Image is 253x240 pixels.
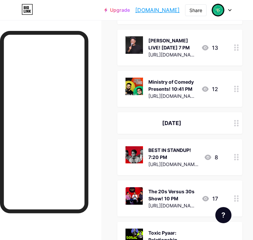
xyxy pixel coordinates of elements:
[148,147,198,161] div: BEST IN STANDUP! 7:20 PM
[202,195,218,203] div: 17
[125,146,143,163] img: BEST IN STANDUP! 7:20 PM
[104,7,130,13] a: Upgrade
[125,78,143,95] img: Ministry of Comedy Presents! 10:41 PM
[201,44,218,52] div: 13
[125,36,143,54] img: Krishnendu Paul LIVE! 27th July, 7 PM
[212,4,224,16] img: Ministry Comedy
[204,153,218,161] div: 8
[201,85,218,93] div: 12
[148,51,196,58] div: [URL][DOMAIN_NAME][PERSON_NAME]
[148,78,196,92] div: Ministry of Comedy Presents! 10:41 PM
[189,7,202,14] div: Share
[148,188,196,202] div: The 20s Versus 30s Show! 10 PM
[135,6,180,14] a: [DOMAIN_NAME]
[148,92,196,99] div: [URL][DOMAIN_NAME][PERSON_NAME]
[125,119,218,127] div: [DATE]
[148,37,196,51] div: [PERSON_NAME] LIVE! [DATE] 7 PM
[148,161,198,168] div: [URL][DOMAIN_NAME][PERSON_NAME]
[148,202,196,209] div: [URL][DOMAIN_NAME]
[125,187,143,205] img: The 20s Versus 30s Show! 10 PM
